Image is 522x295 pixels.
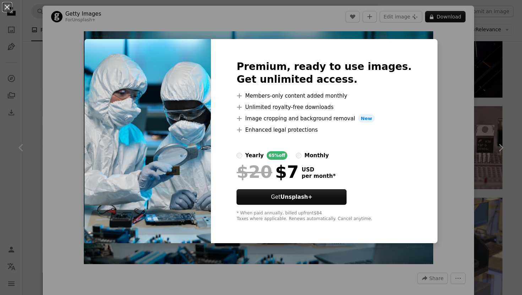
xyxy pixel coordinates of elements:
span: New [358,114,375,123]
li: Enhanced legal protections [236,126,412,134]
h2: Premium, ready to use images. Get unlimited access. [236,60,412,86]
div: monthly [304,151,329,160]
div: yearly [245,151,263,160]
input: yearly65%off [236,153,242,158]
div: * When paid annually, billed upfront $84 Taxes where applicable. Renews automatically. Cancel any... [236,211,412,222]
button: GetUnsplash+ [236,189,347,205]
li: Unlimited royalty-free downloads [236,103,412,111]
span: USD [301,166,336,173]
strong: Unsplash+ [281,194,312,200]
img: premium_photo-1663045689581-e0bae9825126 [85,39,211,244]
li: Image cropping and background removal [236,114,412,123]
div: 65% off [267,151,288,160]
span: $20 [236,163,272,181]
input: monthly [296,153,301,158]
div: $7 [236,163,299,181]
span: per month * [301,173,336,179]
li: Members-only content added monthly [236,92,412,100]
